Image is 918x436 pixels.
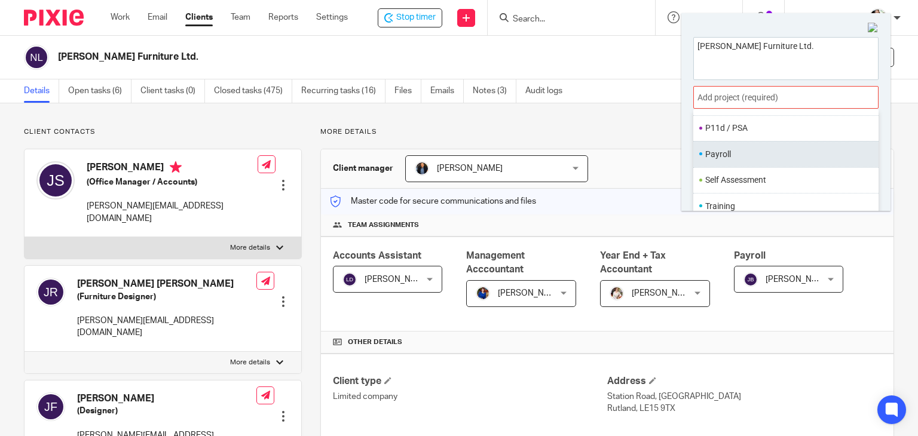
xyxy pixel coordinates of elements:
a: Work [111,11,130,23]
a: Client tasks (0) [140,79,205,103]
img: MaxAcc_Sep21_ElliDeanPhoto_030.jpg [868,8,888,27]
span: [PERSON_NAME] [498,289,564,297]
span: [PERSON_NAME] [365,275,430,284]
p: More details [230,358,270,367]
p: Client contacts [24,127,302,137]
p: Rutland, LE15 9TX [607,403,882,414]
li: Favorite [861,198,876,214]
span: Payroll [734,251,766,260]
span: Team assignments [348,220,419,230]
li: Training [705,200,861,213]
img: svg%3E [36,161,75,199]
a: Open tasks (6) [68,79,131,103]
ul: Training [693,193,879,219]
li: Payroll [705,148,861,161]
span: [PERSON_NAME] [766,275,831,284]
div: Noble Russell Furniture Ltd. [378,8,442,27]
h4: [PERSON_NAME] [PERSON_NAME] [77,278,256,290]
ul: Self Assessment [693,167,879,193]
img: svg%3E [36,278,65,306]
a: Notes (3) [473,79,516,103]
li: Favorite [861,120,876,136]
a: Team [231,11,250,23]
h5: (Designer) [77,405,256,417]
h5: (Office Manager / Accounts) [87,176,258,188]
p: More details [320,127,894,137]
p: [PERSON_NAME][EMAIL_ADDRESS][DOMAIN_NAME] [77,315,256,339]
li: Self Assessment [705,174,861,186]
p: Limited company [333,391,607,403]
textarea: [PERSON_NAME] Furniture Ltd. [694,38,878,76]
a: Reports [268,11,298,23]
li: Favorite [861,172,876,188]
span: Other details [348,337,402,347]
img: Kayleigh%20Henson.jpeg [610,286,624,300]
span: Year End + Tax Accountant [600,251,666,274]
input: Search [512,14,619,25]
a: Audit logs [525,79,571,103]
img: Pixie [24,10,84,26]
h4: Client type [333,375,607,388]
ul: P11d / PSA [693,115,879,141]
h2: [PERSON_NAME] Furniture Ltd. [58,51,597,63]
img: martin-hickman.jpg [415,161,429,176]
span: [PERSON_NAME] [437,164,503,173]
h4: Address [607,375,882,388]
a: Files [394,79,421,103]
a: Clients [185,11,213,23]
h4: [PERSON_NAME] [77,392,256,405]
p: [PERSON_NAME] [797,11,862,23]
h3: Client manager [333,162,393,174]
p: Master code for secure communications and files [330,195,536,207]
a: Email [148,11,167,23]
a: Details [24,79,59,103]
span: Management Acccountant [466,251,525,274]
a: Closed tasks (475) [214,79,292,103]
ul: Payroll [693,141,879,167]
span: [PERSON_NAME] [632,289,697,297]
h5: (Furniture Designer) [77,291,256,303]
li: Favorite [861,146,876,162]
img: svg%3E [36,392,65,421]
a: Settings [316,11,348,23]
i: Primary [170,161,182,173]
p: More details [230,243,270,253]
img: Nicole.jpeg [476,286,490,300]
a: Recurring tasks (16) [301,79,385,103]
img: svg%3E [342,272,357,287]
li: P11d / PSA [705,122,861,134]
h4: [PERSON_NAME] [87,161,258,176]
img: svg%3E [743,272,758,287]
img: Close [868,23,879,33]
span: Accounts Assistant [333,251,421,260]
span: Stop timer [396,11,436,24]
img: svg%3E [24,45,49,70]
p: [PERSON_NAME][EMAIL_ADDRESS][DOMAIN_NAME] [87,200,258,225]
p: Station Road, [GEOGRAPHIC_DATA] [607,391,882,403]
a: Emails [430,79,464,103]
